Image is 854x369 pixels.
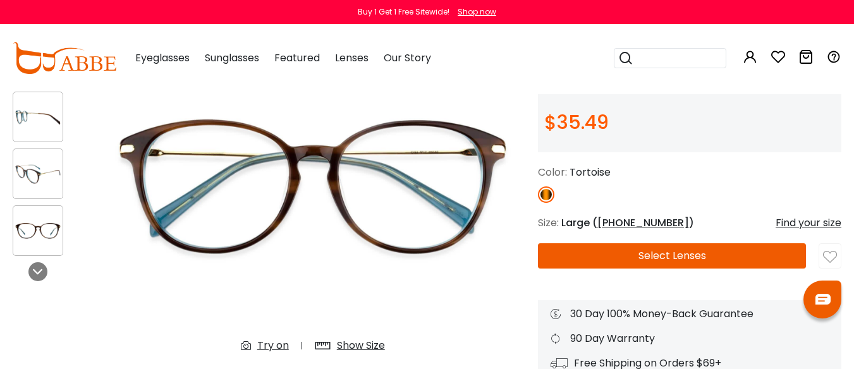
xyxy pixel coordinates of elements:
[776,215,841,231] div: Find your size
[13,105,63,130] img: Synopsis Tortoise Acetate Eyeglasses , UniversalBridgeFit Frames from ABBE Glasses
[384,51,431,65] span: Our Story
[815,294,831,305] img: chat
[561,215,694,230] span: Large ( )
[570,165,611,179] span: Tortoise
[358,6,449,18] div: Buy 1 Get 1 Free Sitewide!
[551,331,829,346] div: 90 Day Warranty
[538,165,567,179] span: Color:
[538,215,559,230] span: Size:
[337,338,385,353] div: Show Size
[823,250,837,264] img: like
[205,51,259,65] span: Sunglasses
[551,306,829,322] div: 30 Day 100% Money-Back Guarantee
[538,243,806,269] button: Select Lenses
[458,6,496,18] div: Shop now
[135,51,190,65] span: Eyeglasses
[13,42,116,74] img: abbeglasses.com
[544,109,609,136] span: $35.49
[335,51,369,65] span: Lenses
[597,215,689,230] span: [PHONE_NUMBER]
[13,219,63,243] img: Synopsis Tortoise Acetate Eyeglasses , UniversalBridgeFit Frames from ABBE Glasses
[257,338,289,353] div: Try on
[13,162,63,186] img: Synopsis Tortoise Acetate Eyeglasses , UniversalBridgeFit Frames from ABBE Glasses
[274,51,320,65] span: Featured
[451,6,496,17] a: Shop now
[101,9,526,363] img: Synopsis Tortoise Acetate Eyeglasses , UniversalBridgeFit Frames from ABBE Glasses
